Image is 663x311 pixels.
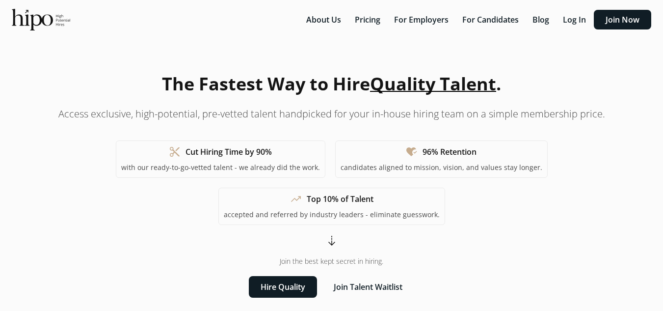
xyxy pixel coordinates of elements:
[224,210,440,220] p: accepted and referred by industry leaders - eliminate guesswork.
[169,146,181,158] span: content_cut
[162,71,501,97] h1: The Fastest Way to Hire .
[388,10,454,29] button: For Employers
[341,163,542,172] p: candidates aligned to mission, vision, and values stay longer.
[527,14,557,25] a: Blog
[456,14,527,25] a: For Candidates
[557,10,592,29] button: Log In
[186,146,272,158] h1: Cut Hiring Time by 90%
[121,163,320,172] p: with our ready-to-go-vetted talent - we already did the work.
[290,193,302,205] span: trending_up
[423,146,477,158] h1: 96% Retention
[280,256,383,266] span: Join the best kept secret in hiring.
[370,72,496,96] span: Quality Talent
[300,10,347,29] button: About Us
[594,14,651,25] a: Join Now
[527,10,555,29] button: Blog
[456,10,525,29] button: For Candidates
[406,146,418,158] span: heart_check
[388,14,456,25] a: For Employers
[557,14,594,25] a: Log In
[349,10,386,29] button: Pricing
[249,276,317,298] button: Hire Quality
[349,14,388,25] a: Pricing
[300,14,349,25] a: About Us
[322,276,414,298] button: Join Talent Waitlist
[58,107,605,121] p: Access exclusive, high-potential, pre-vetted talent handpicked for your in-house hiring team on a...
[326,235,338,247] span: arrow_cool_down
[12,9,70,30] img: official-logo
[594,10,651,29] button: Join Now
[307,193,373,205] h1: Top 10% of Talent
